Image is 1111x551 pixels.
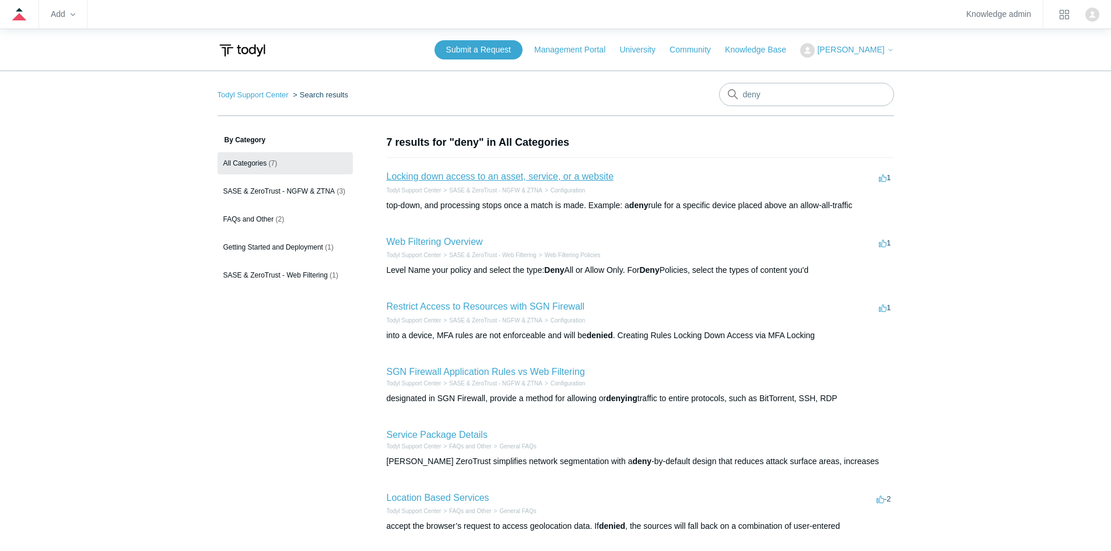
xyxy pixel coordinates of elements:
[223,243,323,251] span: Getting Started and Deployment
[879,173,891,182] span: 1
[218,40,267,61] img: Todyl Support Center Help Center home page
[269,159,278,167] span: (7)
[544,265,564,275] em: Deny
[632,457,651,466] em: deny
[1085,8,1099,22] zd-hc-trigger: Click your profile icon to open the profile menu
[800,43,893,58] button: [PERSON_NAME]
[537,251,601,259] li: Web Filtering Policies
[387,430,488,440] a: Service Package Details
[966,11,1031,17] a: Knowledge admin
[387,187,441,194] a: Todyl Support Center
[387,317,441,324] a: Todyl Support Center
[218,264,353,286] a: SASE & ZeroTrust - Web Filtering (1)
[449,508,491,514] a: FAQs and Other
[534,44,617,56] a: Management Portal
[387,251,441,259] li: Todyl Support Center
[441,442,491,451] li: FAQs and Other
[599,521,625,531] em: denied
[545,252,601,258] a: Web Filtering Policies
[542,316,585,325] li: Configuration
[879,303,891,312] span: 1
[218,90,289,99] a: Todyl Support Center
[290,90,348,99] li: Search results
[387,186,441,195] li: Todyl Support Center
[387,135,894,150] h1: 7 results for "deny" in All Categories
[441,379,542,388] li: SASE & ZeroTrust - NGFW & ZTNA
[639,265,659,275] em: Deny
[449,252,537,258] a: SASE & ZeroTrust - Web Filtering
[387,508,441,514] a: Todyl Support Center
[629,201,649,210] em: deny
[1085,8,1099,22] img: user avatar
[387,301,585,311] a: Restrict Access to Resources with SGN Firewall
[670,44,723,56] a: Community
[387,507,441,515] li: Todyl Support Center
[51,11,75,17] zd-hc-trigger: Add
[223,187,335,195] span: SASE & ZeroTrust - NGFW & ZTNA
[441,507,491,515] li: FAQs and Other
[441,316,542,325] li: SASE & ZeroTrust - NGFW & ZTNA
[434,40,523,59] a: Submit a Request
[719,83,894,106] input: Search
[492,507,537,515] li: General FAQs
[441,186,542,195] li: SASE & ZeroTrust - NGFW & ZTNA
[877,494,891,503] span: -2
[441,251,536,259] li: SASE & ZeroTrust - Web Filtering
[387,199,894,212] div: top-down, and processing stops once a match is made. Example: a rule for a specific device placed...
[387,252,441,258] a: Todyl Support Center
[387,264,894,276] div: Level Name your policy and select the type: All or Allow Only. For Policies, select the types of ...
[879,238,891,247] span: 1
[817,45,884,54] span: [PERSON_NAME]
[218,135,353,145] h3: By Category
[587,331,613,340] em: denied
[276,215,285,223] span: (2)
[387,442,441,451] li: Todyl Support Center
[218,90,291,99] li: Todyl Support Center
[606,394,637,403] em: denying
[499,443,536,450] a: General FAQs
[449,380,542,387] a: SASE & ZeroTrust - NGFW & ZTNA
[387,455,894,468] div: [PERSON_NAME] ZeroTrust simplifies network segmentation with a -by-default design that reduces at...
[449,443,491,450] a: FAQs and Other
[218,236,353,258] a: Getting Started and Deployment (1)
[499,508,536,514] a: General FAQs
[387,367,585,377] a: SGN Firewall Application Rules vs Web Filtering
[387,392,894,405] div: designated in SGN Firewall, provide a method for allowing or traffic to entire protocols, such as...
[492,442,537,451] li: General FAQs
[387,237,483,247] a: Web Filtering Overview
[223,271,328,279] span: SASE & ZeroTrust - Web Filtering
[387,520,894,532] div: accept the browser’s request to access geolocation data. If , the sources will fall back on a com...
[551,317,585,324] a: Configuration
[218,152,353,174] a: All Categories (7)
[449,187,542,194] a: SASE & ZeroTrust - NGFW & ZTNA
[218,180,353,202] a: SASE & ZeroTrust - NGFW & ZTNA (3)
[551,187,585,194] a: Configuration
[551,380,585,387] a: Configuration
[387,171,614,181] a: Locking down access to an asset, service, or a website
[387,380,441,387] a: Todyl Support Center
[223,159,267,167] span: All Categories
[449,317,542,324] a: SASE & ZeroTrust - NGFW & ZTNA
[325,243,334,251] span: (1)
[387,329,894,342] div: into a device, MFA rules are not enforceable and will be . Creating Rules Locking Down Access via...
[387,316,441,325] li: Todyl Support Center
[725,44,798,56] a: Knowledge Base
[387,443,441,450] a: Todyl Support Center
[223,215,274,223] span: FAQs and Other
[619,44,667,56] a: University
[218,208,353,230] a: FAQs and Other (2)
[337,187,345,195] span: (3)
[542,379,585,388] li: Configuration
[387,379,441,388] li: Todyl Support Center
[387,493,489,503] a: Location Based Services
[330,271,338,279] span: (1)
[542,186,585,195] li: Configuration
